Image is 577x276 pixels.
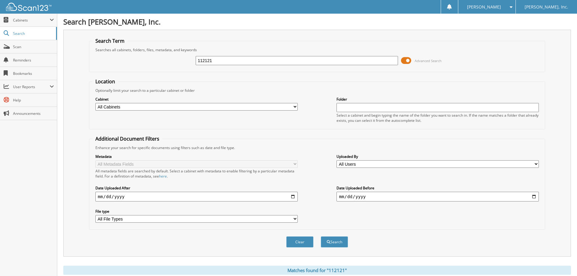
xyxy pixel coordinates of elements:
[92,135,162,142] legend: Additional Document Filters
[13,71,54,76] span: Bookmarks
[159,174,167,179] a: here
[63,266,571,275] div: Matches found for "112121"
[95,154,298,159] label: Metadata
[92,78,118,85] legend: Location
[92,145,542,150] div: Enhance your search for specific documents using filters such as date and file type.
[337,154,539,159] label: Uploaded By
[337,113,539,123] div: Select a cabinet and begin typing the name of the folder you want to search in. If the name match...
[337,185,539,191] label: Date Uploaded Before
[13,84,50,89] span: User Reports
[321,236,348,248] button: Search
[95,97,298,102] label: Cabinet
[92,38,128,44] legend: Search Term
[13,111,54,116] span: Announcements
[337,97,539,102] label: Folder
[415,58,442,63] span: Advanced Search
[95,209,298,214] label: File type
[95,185,298,191] label: Date Uploaded After
[13,98,54,103] span: Help
[63,17,571,27] h1: Search [PERSON_NAME], Inc.
[92,47,542,52] div: Searches all cabinets, folders, files, metadata, and keywords
[13,44,54,49] span: Scan
[13,58,54,63] span: Reminders
[13,31,53,36] span: Search
[13,18,50,23] span: Cabinets
[95,192,298,201] input: start
[286,236,313,248] button: Clear
[95,168,298,179] div: All metadata fields are searched by default. Select a cabinet with metadata to enable filtering b...
[525,5,568,9] span: [PERSON_NAME], Inc.
[337,192,539,201] input: end
[92,88,542,93] div: Optionally limit your search to a particular cabinet or folder
[467,5,501,9] span: [PERSON_NAME]
[6,3,51,11] img: scan123-logo-white.svg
